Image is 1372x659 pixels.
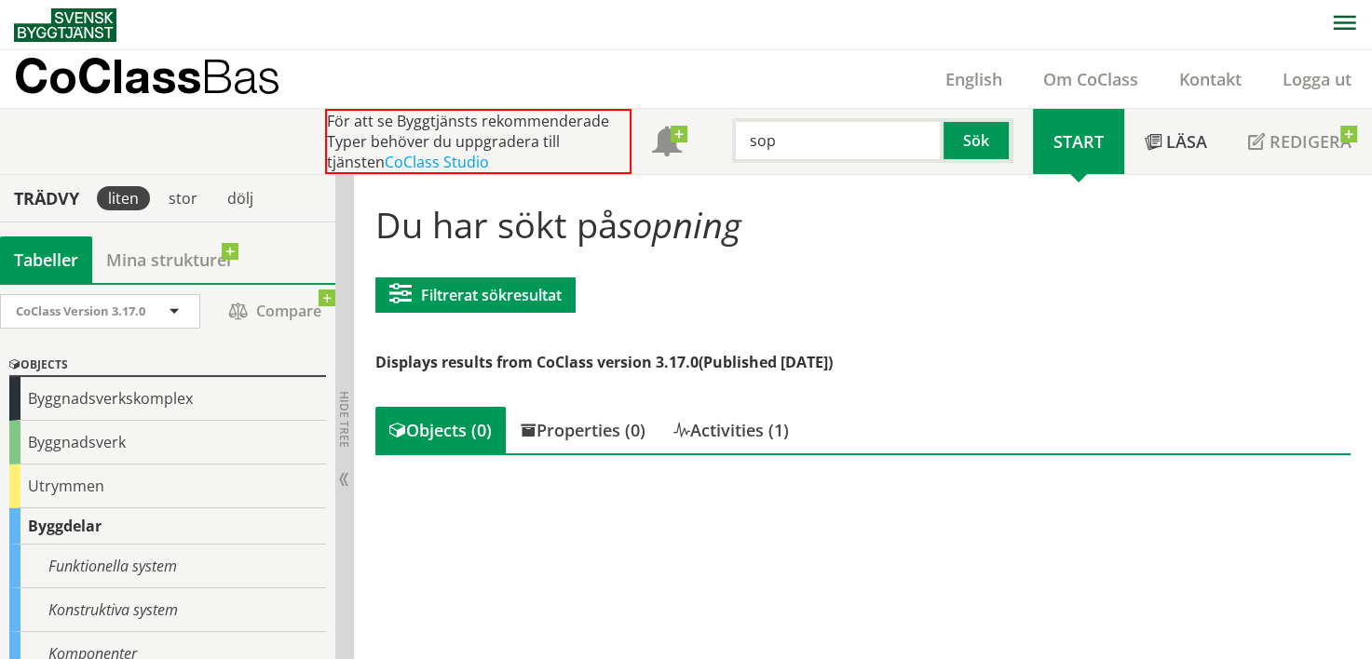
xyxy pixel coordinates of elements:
[325,109,632,174] div: För att se Byggtjänsts rekommenderade Typer behöver du uppgradera till tjänsten
[9,508,326,545] div: Byggdelar
[216,186,265,210] div: dölj
[375,352,699,372] span: Displays results from CoClass version 3.17.0
[925,68,1023,90] a: English
[1023,68,1159,90] a: Om CoClass
[157,186,209,210] div: stor
[1033,109,1124,174] a: Start
[1270,130,1352,153] span: Redigera
[16,303,145,319] span: CoClass Version 3.17.0
[375,407,506,453] div: Objects (0)
[219,295,331,328] span: Compare
[618,200,741,249] span: sopning
[659,407,803,453] div: Activities (1)
[1262,68,1372,90] a: Logga ut
[699,352,833,372] span: (Published [DATE])
[9,355,326,377] div: Objects
[375,204,1351,245] h1: Du har sökt på
[9,464,326,508] div: Utrymmen
[385,152,489,172] a: CoClass Studio
[1124,109,1228,174] a: Läsa
[506,407,659,453] div: Properties (0)
[1228,109,1372,174] a: Redigera
[336,391,352,448] span: Hide tree
[9,588,326,632] div: Konstruktiva system
[9,545,326,588] div: Funktionella system
[1166,130,1207,153] span: Läsa
[944,118,1012,163] button: Sök
[9,377,326,421] div: Byggnadsverkskomplex
[92,236,248,283] a: Mina strukturer
[732,118,944,163] input: Sök
[9,421,326,464] div: Byggnadsverk
[97,186,150,210] div: liten
[1159,68,1262,90] a: Kontakt
[14,50,320,108] a: CoClassBas
[14,65,280,87] p: CoClass
[4,188,89,208] div: Trädvy
[375,277,576,313] button: Filtrerat sökresultat
[201,48,280,103] span: Bas
[14,8,116,42] img: Svensk Byggtjänst
[652,128,682,158] span: Notifikationer
[1053,130,1104,153] span: Start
